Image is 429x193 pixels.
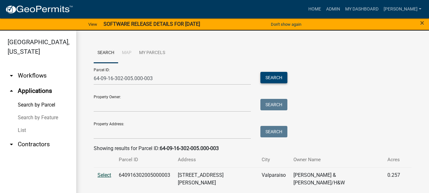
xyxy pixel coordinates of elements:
strong: 64-09-16-302-005.000-003 [160,145,219,151]
a: Select [97,172,111,178]
td: [STREET_ADDRESS][PERSON_NAME] [174,167,258,190]
button: Search [260,99,287,110]
a: My Dashboard [343,3,381,15]
button: Don't show again [268,19,304,30]
a: Admin [324,3,343,15]
a: [PERSON_NAME] [381,3,424,15]
th: City [258,152,290,167]
td: 640916302005000003 [115,167,174,190]
a: View [86,19,100,30]
button: Close [420,19,424,27]
td: Valparaiso [258,167,290,190]
a: My Parcels [135,43,169,63]
td: 0.257 [384,167,404,190]
button: Search [260,126,287,137]
i: arrow_drop_up [8,87,15,95]
i: arrow_drop_down [8,72,15,79]
td: [PERSON_NAME] & [PERSON_NAME]/H&W [290,167,384,190]
a: Home [306,3,324,15]
button: Search [260,72,287,83]
a: Search [94,43,118,63]
th: Owner Name [290,152,384,167]
th: Parcel ID [115,152,174,167]
strong: SOFTWARE RELEASE DETAILS FOR [DATE] [104,21,200,27]
th: Address [174,152,258,167]
th: Acres [384,152,404,167]
div: Showing results for Parcel ID: [94,145,412,152]
span: × [420,18,424,27]
i: arrow_drop_down [8,141,15,148]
